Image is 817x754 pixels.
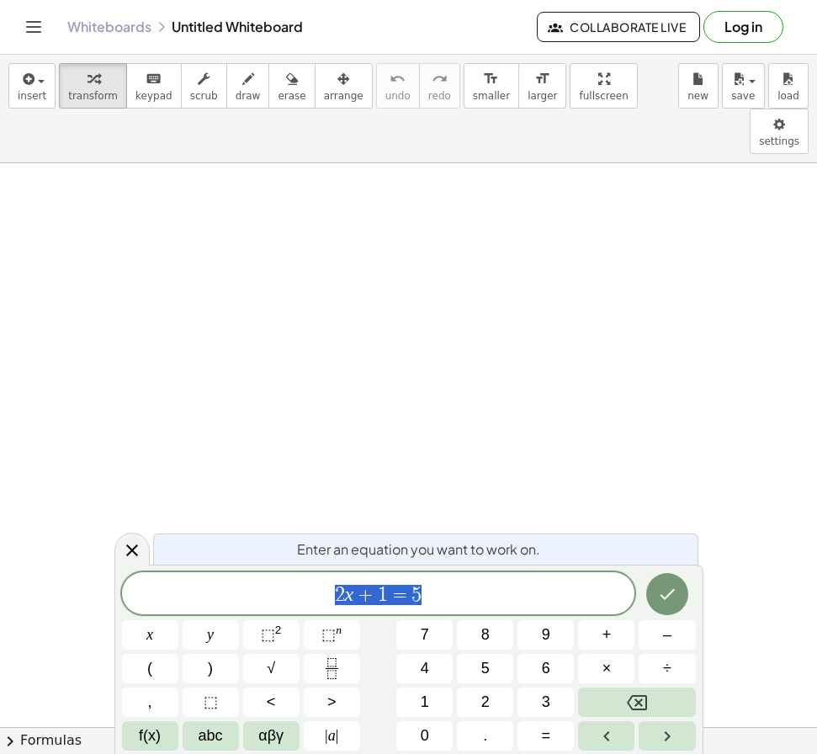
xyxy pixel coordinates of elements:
i: redo [432,69,448,89]
button: , [122,688,178,717]
button: Collaborate Live [537,12,700,42]
span: > [327,691,337,714]
button: 5 [457,654,513,683]
button: 1 [396,688,453,717]
span: smaller [473,90,510,102]
span: save [731,90,755,102]
span: undo [385,90,411,102]
span: < [267,691,276,714]
span: 4 [421,657,429,680]
span: 7 [421,624,429,646]
button: Alphabet [183,721,239,751]
span: 1 [378,585,388,605]
span: transform [68,90,118,102]
span: 1 [421,691,429,714]
button: Squared [243,620,300,650]
button: scrub [181,63,227,109]
button: Plus [578,620,634,650]
button: Functions [122,721,178,751]
i: format_size [534,69,550,89]
button: Fraction [304,654,360,683]
button: Superscript [304,620,360,650]
button: 6 [517,654,574,683]
span: erase [278,90,305,102]
span: redo [428,90,451,102]
span: 5 [411,585,422,605]
span: arrange [324,90,363,102]
button: 0 [396,721,453,751]
button: format_sizelarger [518,63,566,109]
button: arrange [315,63,373,109]
button: Divide [639,654,695,683]
button: Square root [243,654,300,683]
button: Placeholder [183,688,239,717]
button: transform [59,63,127,109]
span: 3 [542,691,550,714]
button: Toggle navigation [20,13,47,40]
sup: 2 [275,624,282,636]
span: ⬚ [204,691,218,714]
button: x [122,620,178,650]
span: 2 [481,691,490,714]
span: settings [759,135,799,147]
span: 8 [481,624,490,646]
button: settings [750,109,809,154]
button: Left arrow [578,721,634,751]
span: y [207,624,214,646]
span: load [777,90,799,102]
span: ( [147,657,152,680]
span: = [542,725,551,747]
span: Collaborate Live [551,19,686,35]
span: x [146,624,153,646]
button: Less than [243,688,300,717]
button: Greek alphabet [243,721,300,751]
span: + [353,585,378,605]
span: new [687,90,708,102]
span: 2 [335,585,345,605]
span: 6 [542,657,550,680]
i: keyboard [146,69,162,89]
button: new [678,63,719,109]
span: | [325,727,328,744]
button: save [722,63,765,109]
span: 0 [421,725,429,747]
span: insert [18,90,46,102]
button: . [457,721,513,751]
i: undo [390,69,406,89]
span: √ [267,657,275,680]
button: undoundo [376,63,420,109]
button: Absolute value [304,721,360,751]
button: Minus [639,620,695,650]
button: load [768,63,809,109]
button: Done [646,573,688,615]
button: erase [268,63,315,109]
span: × [602,657,612,680]
button: fullscreen [570,63,637,109]
button: Backspace [578,688,695,717]
span: αβγ [258,725,284,747]
span: 5 [481,657,490,680]
span: a [325,725,338,747]
span: f(x) [139,725,161,747]
button: 8 [457,620,513,650]
button: draw [226,63,270,109]
span: – [663,624,671,646]
button: ) [183,654,239,683]
button: Equals [517,721,574,751]
span: keypad [135,90,172,102]
span: . [483,725,487,747]
button: Times [578,654,634,683]
button: 7 [396,620,453,650]
button: format_sizesmaller [464,63,519,109]
span: | [336,727,339,744]
span: abc [199,725,223,747]
var: x [345,583,354,605]
span: , [148,691,152,714]
span: Enter an equation you want to work on. [297,539,540,560]
button: 3 [517,688,574,717]
button: 4 [396,654,453,683]
button: redoredo [419,63,460,109]
span: ⬚ [321,626,336,643]
span: draw [236,90,261,102]
button: 2 [457,688,513,717]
